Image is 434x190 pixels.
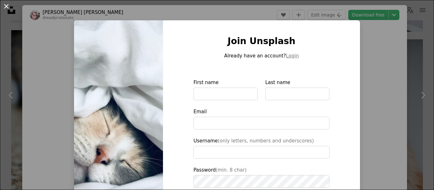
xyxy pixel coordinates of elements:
[193,88,258,100] input: First name
[265,79,329,100] label: Last name
[193,137,329,159] label: Username
[193,108,329,129] label: Email
[193,52,329,60] p: Already have an account?
[286,52,299,60] button: Login
[193,146,329,159] input: Username(only letters, numbers and underscores)
[218,138,314,144] span: (only letters, numbers and underscores)
[193,117,329,129] input: Email
[193,166,329,188] label: Password
[193,175,329,188] input: Password(min. 8 char)
[193,79,258,100] label: First name
[265,88,329,100] input: Last name
[216,167,247,173] span: (min. 8 char)
[193,36,329,47] h1: Join Unsplash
